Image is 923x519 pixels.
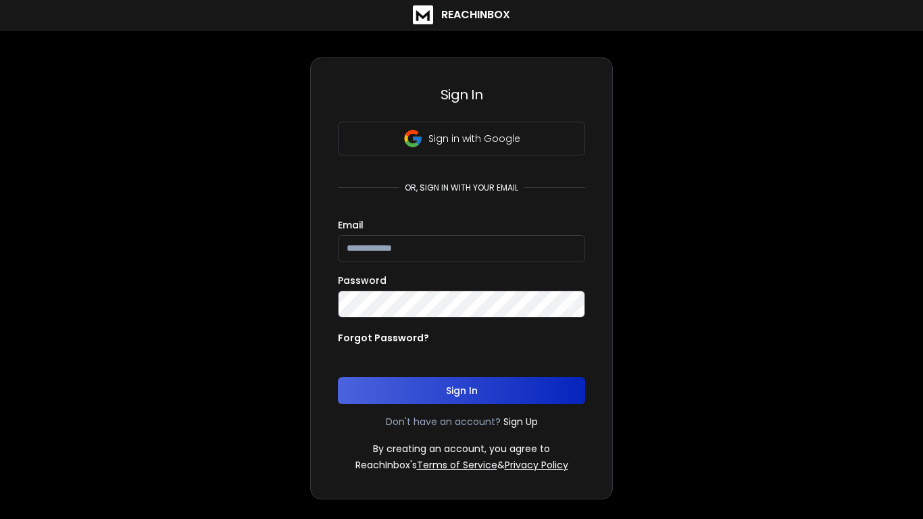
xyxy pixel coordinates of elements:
p: Don't have an account? [386,415,501,428]
p: ReachInbox's & [355,458,568,472]
p: Sign in with Google [428,132,520,145]
a: ReachInbox [413,5,510,24]
h1: ReachInbox [441,7,510,23]
button: Sign in with Google [338,122,585,155]
label: Email [338,220,364,230]
h3: Sign In [338,85,585,104]
p: or, sign in with your email [399,182,524,193]
button: Sign In [338,377,585,404]
p: By creating an account, you agree to [373,442,550,455]
a: Terms of Service [417,458,497,472]
a: Sign Up [503,415,538,428]
img: logo [413,5,433,24]
label: Password [338,276,386,285]
p: Forgot Password? [338,331,429,345]
a: Privacy Policy [505,458,568,472]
